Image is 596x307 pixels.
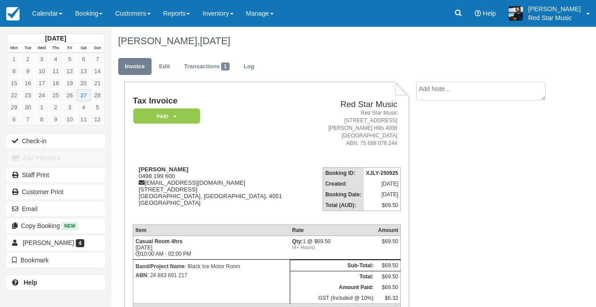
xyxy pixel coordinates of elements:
a: 24 [35,89,49,101]
em: Paid [133,108,200,124]
a: Staff Print [7,168,105,182]
a: 23 [21,89,35,101]
img: checkfront-main-nav-mini-logo.png [6,7,20,21]
th: Sun [90,43,104,53]
a: 22 [7,89,21,101]
span: [DATE] [200,35,230,46]
address: Red Star Music [STREET_ADDRESS] [PERSON_NAME] Hills 4006 [GEOGRAPHIC_DATA] ABN: 75 688 078 244 [312,109,397,148]
span: 4 [76,239,84,247]
th: Fri [63,43,77,53]
a: 19 [63,77,77,89]
th: Sat [77,43,90,53]
a: 2 [49,101,62,113]
strong: [DATE] [45,35,66,42]
span: New [62,222,78,230]
button: Check-in [7,134,105,148]
strong: [PERSON_NAME] [139,166,189,173]
a: 28 [90,89,104,101]
strong: ABN [136,272,147,278]
a: 12 [63,65,77,77]
a: 11 [77,113,90,125]
td: 1 @ $69.50 [290,236,376,259]
a: Paid [133,108,197,124]
i: Help [475,10,481,17]
th: Amount [376,224,401,236]
a: 5 [90,101,104,113]
a: Invoice [118,58,152,75]
a: 20 [77,77,90,89]
p: : Black Ice Motor Room [136,262,288,271]
p: Red Star Music [528,13,581,22]
button: Copy Booking New [7,219,105,233]
td: $69.50 [376,271,401,282]
strong: Band/Project Name [136,263,185,270]
th: Sub-Total: [290,260,376,271]
a: 6 [7,113,21,125]
a: 14 [90,65,104,77]
a: Log [237,58,261,75]
a: 7 [90,53,104,65]
a: 17 [35,77,49,89]
a: 15 [7,77,21,89]
a: 6 [77,53,90,65]
a: 30 [21,101,35,113]
td: [DATE] [364,189,401,200]
h2: Red Star Music [312,100,397,109]
p: [PERSON_NAME] [528,4,581,13]
th: Amount Paid: [290,282,376,293]
a: Help [7,275,105,290]
a: 11 [49,65,62,77]
p: : 24 883 691 217 [136,271,288,280]
img: A1 [509,6,523,21]
th: Total: [290,271,376,282]
h1: [PERSON_NAME], [118,36,552,46]
a: 2 [21,53,35,65]
a: 10 [63,113,77,125]
td: [DATE] 10:00 AM - 02:00 PM [133,236,290,259]
a: 29 [7,101,21,113]
th: Booking Date: [323,189,364,200]
strong: XJLY-250925 [366,170,398,176]
td: [DATE] [364,178,401,189]
th: Thu [49,43,62,53]
div: $69.50 [378,238,398,252]
th: Total (AUD): [323,200,364,211]
button: Email [7,202,105,216]
th: Mon [7,43,21,53]
button: Bookmark [7,253,105,267]
div: 0498 199 600 [EMAIL_ADDRESS][DOMAIN_NAME] [STREET_ADDRESS] [GEOGRAPHIC_DATA], [GEOGRAPHIC_DATA], ... [133,166,308,217]
a: 18 [49,77,62,89]
a: Customer Print [7,185,105,199]
a: 25 [49,89,62,101]
strong: Qty [292,238,303,245]
a: [PERSON_NAME] 4 [7,236,105,250]
a: 13 [77,65,90,77]
a: 4 [49,53,62,65]
a: 8 [7,65,21,77]
a: 5 [63,53,77,65]
th: Item [133,224,290,236]
a: 7 [21,113,35,125]
a: 4 [77,101,90,113]
a: 3 [63,101,77,113]
td: GST (Included @ 10%) [290,293,376,304]
td: $69.50 [376,282,401,293]
strong: Casual Room 4hrs [136,238,182,245]
a: 1 [7,53,21,65]
a: 8 [35,113,49,125]
td: $6.32 [376,293,401,304]
a: 3 [35,53,49,65]
span: [PERSON_NAME] [23,239,74,246]
a: 9 [21,65,35,77]
th: Rate [290,224,376,236]
h1: Tax Invoice [133,96,308,106]
a: 9 [49,113,62,125]
a: 26 [63,89,77,101]
a: 27 [77,89,90,101]
th: Wed [35,43,49,53]
th: Tue [21,43,35,53]
button: Add Payment [7,151,105,165]
a: 16 [21,77,35,89]
a: 12 [90,113,104,125]
span: Help [483,10,496,17]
